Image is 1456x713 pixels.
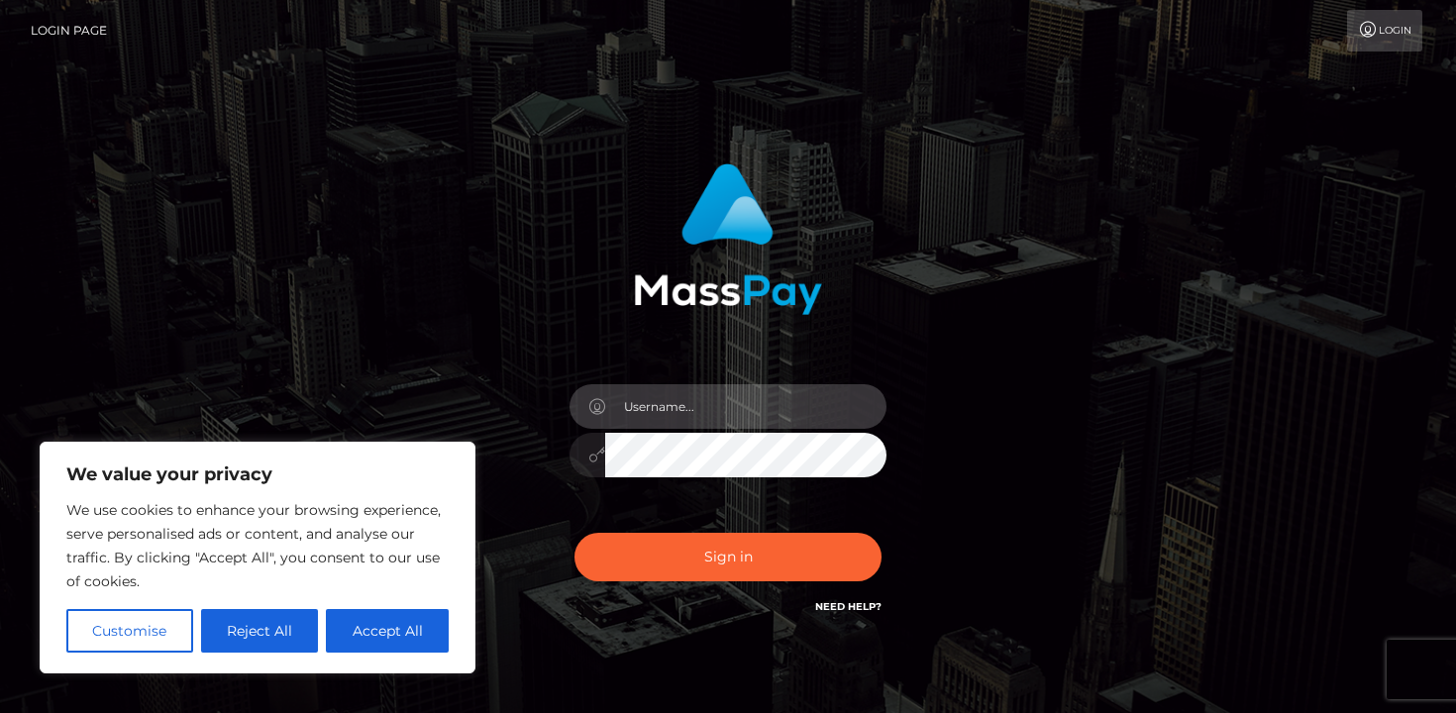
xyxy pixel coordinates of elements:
[574,533,882,581] button: Sign in
[634,163,822,315] img: MassPay Login
[66,609,193,653] button: Customise
[1347,10,1422,51] a: Login
[66,462,449,486] p: We value your privacy
[815,600,882,613] a: Need Help?
[326,609,449,653] button: Accept All
[605,384,886,429] input: Username...
[40,442,475,673] div: We value your privacy
[201,609,319,653] button: Reject All
[66,498,449,593] p: We use cookies to enhance your browsing experience, serve personalised ads or content, and analys...
[31,10,107,51] a: Login Page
